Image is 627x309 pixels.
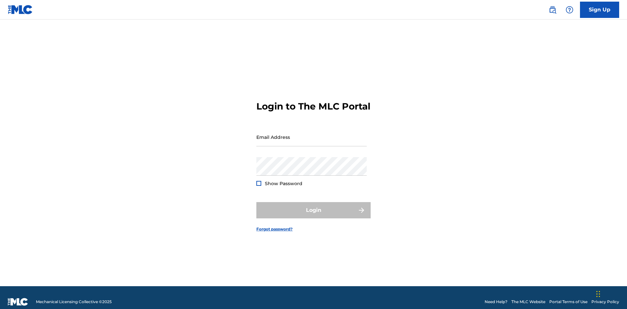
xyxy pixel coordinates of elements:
[546,3,559,16] a: Public Search
[594,278,627,309] iframe: Chat Widget
[549,299,587,305] a: Portal Terms of Use
[566,6,573,14] img: help
[580,2,619,18] a: Sign Up
[8,5,33,14] img: MLC Logo
[511,299,545,305] a: The MLC Website
[256,226,293,232] a: Forgot password?
[8,298,28,306] img: logo
[596,284,600,304] div: Drag
[256,101,370,112] h3: Login to The MLC Portal
[591,299,619,305] a: Privacy Policy
[36,299,112,305] span: Mechanical Licensing Collective © 2025
[563,3,576,16] div: Help
[265,181,302,186] span: Show Password
[485,299,507,305] a: Need Help?
[549,6,556,14] img: search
